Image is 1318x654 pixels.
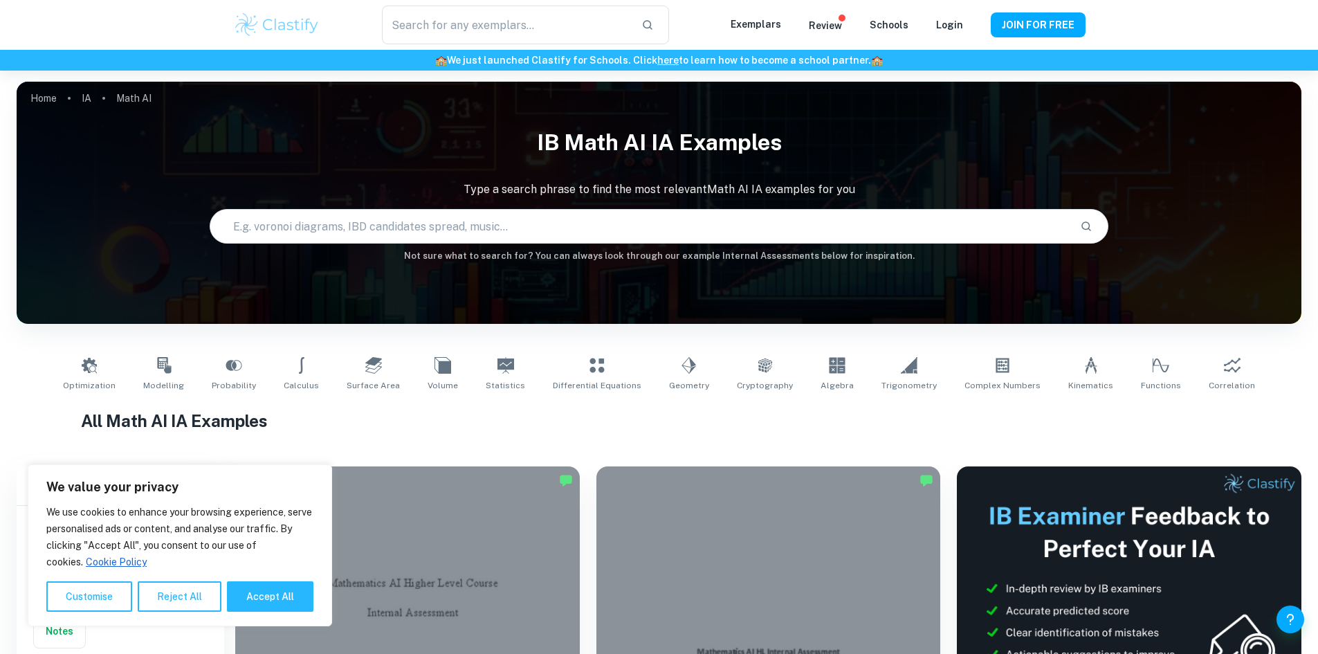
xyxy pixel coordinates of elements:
[17,466,224,505] h6: Filter exemplars
[210,207,1070,246] input: E.g. voronoi diagrams, IBD candidates spread, music...
[881,379,937,392] span: Trigonometry
[233,11,321,39] img: Clastify logo
[382,6,630,44] input: Search for any exemplars...
[428,379,458,392] span: Volume
[936,19,963,30] a: Login
[1068,379,1113,392] span: Kinematics
[116,91,152,106] p: Math AI
[17,249,1301,263] h6: Not sure what to search for? You can always look through our example Internal Assessments below f...
[81,408,1237,433] h1: All Math AI IA Examples
[731,17,781,32] p: Exemplars
[553,379,641,392] span: Differential Equations
[669,379,709,392] span: Geometry
[871,55,883,66] span: 🏫
[227,581,313,612] button: Accept All
[85,556,147,568] a: Cookie Policy
[17,181,1301,198] p: Type a search phrase to find the most relevant Math AI IA examples for you
[17,120,1301,165] h1: IB Math AI IA examples
[486,379,525,392] span: Statistics
[870,19,908,30] a: Schools
[1276,606,1304,633] button: Help and Feedback
[991,12,1086,37] button: JOIN FOR FREE
[284,379,319,392] span: Calculus
[1209,379,1255,392] span: Correlation
[82,89,91,108] a: IA
[46,479,313,496] p: We value your privacy
[143,379,184,392] span: Modelling
[30,89,57,108] a: Home
[1074,215,1098,238] button: Search
[809,18,842,33] p: Review
[559,473,573,487] img: Marked
[63,379,116,392] span: Optimization
[3,53,1315,68] h6: We just launched Clastify for Schools. Click to learn how to become a school partner.
[34,615,85,648] button: Notes
[919,473,933,487] img: Marked
[28,464,332,626] div: We value your privacy
[737,379,793,392] span: Cryptography
[657,55,679,66] a: here
[435,55,447,66] span: 🏫
[347,379,400,392] span: Surface Area
[1141,379,1181,392] span: Functions
[964,379,1041,392] span: Complex Numbers
[212,379,256,392] span: Probability
[821,379,854,392] span: Algebra
[46,504,313,570] p: We use cookies to enhance your browsing experience, serve personalised ads or content, and analys...
[138,581,221,612] button: Reject All
[46,581,132,612] button: Customise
